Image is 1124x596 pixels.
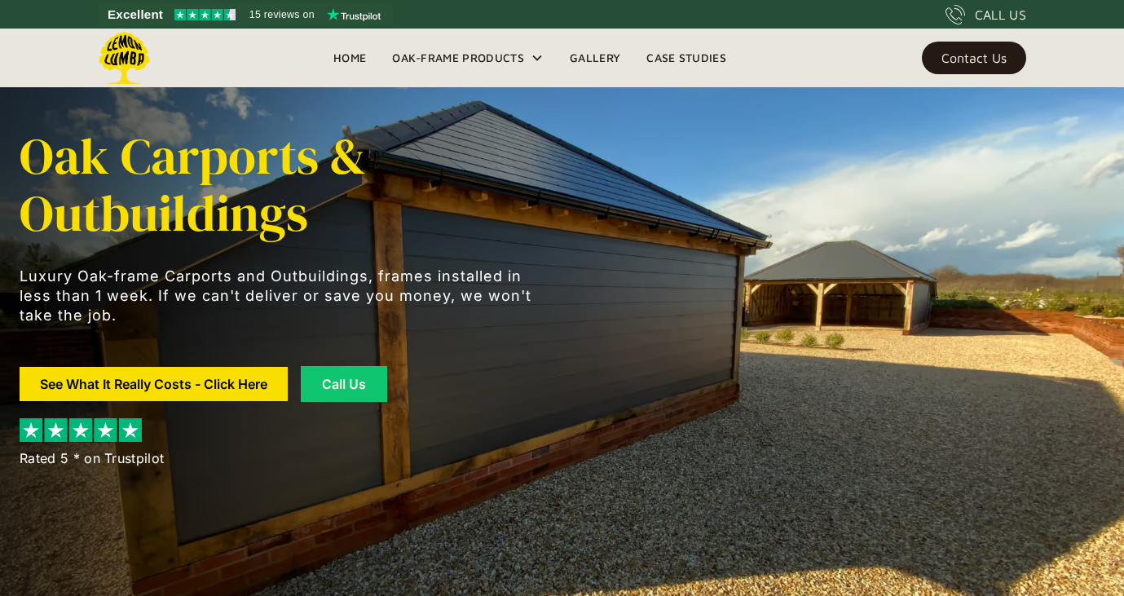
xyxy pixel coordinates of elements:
p: Luxury Oak-frame Carports and Outbuildings, frames installed in less than 1 week. If we can't del... [20,267,541,325]
div: Oak-Frame Products [379,29,557,87]
a: CALL US [945,5,1026,24]
div: Call Us [321,377,367,391]
h1: Oak Carports & Outbuildings [20,128,541,242]
div: Rated 5 * on Trustpilot [20,448,164,468]
span: 15 reviews on [249,5,315,24]
div: Oak-Frame Products [392,48,524,68]
a: Call Us [301,366,387,402]
img: Trustpilot logo [327,8,381,21]
a: Case Studies [633,46,739,70]
a: See Lemon Lumba reviews on Trustpilot [98,3,392,26]
a: See What It Really Costs - Click Here [20,367,288,401]
a: Gallery [557,46,633,70]
div: CALL US [975,5,1026,24]
span: Excellent [108,5,163,24]
img: Trustpilot 4.5 stars [174,9,236,20]
div: Contact Us [941,52,1007,64]
a: Contact Us [922,42,1026,74]
a: Home [320,46,379,70]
